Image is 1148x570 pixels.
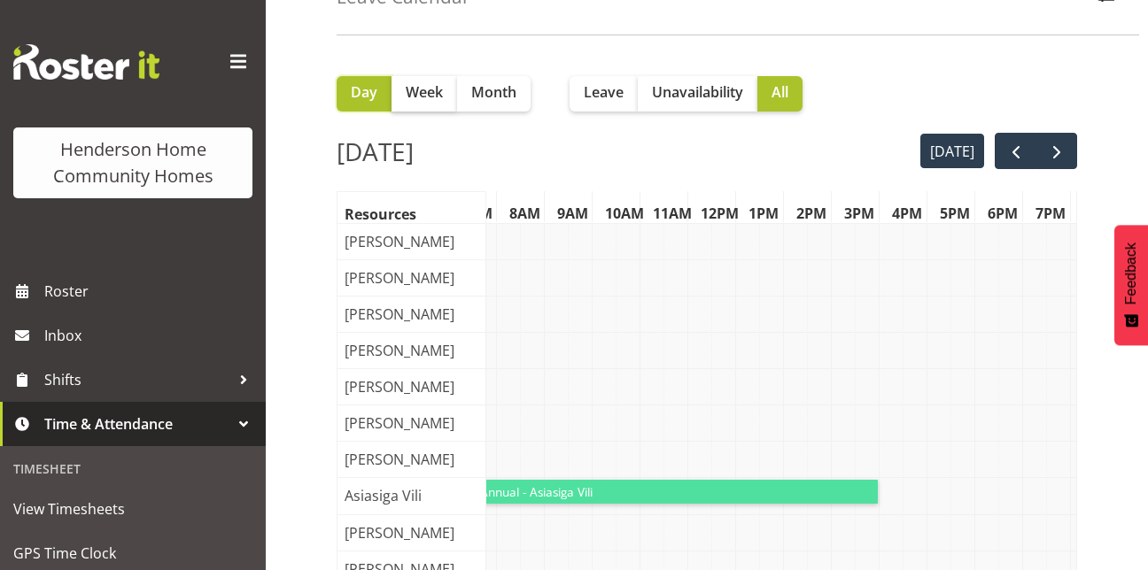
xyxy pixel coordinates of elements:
span: 8am [506,203,544,224]
span: [PERSON_NAME] [341,449,458,470]
h2: [DATE] [337,133,414,170]
span: 10am [601,203,648,224]
button: All [757,76,803,112]
span: 2pm [793,203,830,224]
span: Resources [341,204,420,225]
span: GPS Time Clock [13,540,252,566]
div: Timesheet [4,451,261,487]
span: [PERSON_NAME] [341,412,458,434]
span: [PERSON_NAME] [341,267,458,289]
span: View Timesheets [13,496,252,522]
span: 6pm [984,203,1021,224]
img: Rosterit website logo [13,44,159,80]
button: Unavailability [638,76,757,112]
span: 4pm [888,203,926,224]
button: Month [457,76,531,112]
button: Leave [570,76,638,112]
span: Annual - Asiasiga Vili [478,483,874,500]
span: [PERSON_NAME] [341,376,458,397]
span: 12pm [697,203,742,224]
span: [PERSON_NAME] [341,304,458,325]
span: Feedback [1123,243,1139,304]
span: 7pm [1032,203,1069,224]
span: 5pm [936,203,973,224]
span: Leave [584,81,624,103]
span: [PERSON_NAME] [341,522,458,543]
span: Day [351,81,377,103]
span: 11am [649,203,695,224]
span: All [772,81,788,103]
span: Week [406,81,443,103]
span: [PERSON_NAME] [341,340,458,361]
button: Week [392,76,457,112]
span: Time & Attendance [44,411,230,437]
span: 9am [554,203,592,224]
span: Month [471,81,516,103]
span: Inbox [44,322,257,349]
span: Roster [44,278,257,304]
button: Feedback - Show survey [1114,225,1148,345]
button: next [1036,133,1077,169]
span: Shifts [44,366,230,393]
button: Day [337,76,392,112]
span: Unavailability [652,81,743,103]
button: prev [995,133,1036,169]
span: 3pm [841,203,878,224]
span: [PERSON_NAME] [341,231,458,252]
span: 1pm [745,203,782,224]
button: [DATE] [920,134,985,168]
a: View Timesheets [4,487,261,531]
span: Asiasiga Vili [341,485,425,506]
div: Henderson Home Community Homes [31,136,235,189]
